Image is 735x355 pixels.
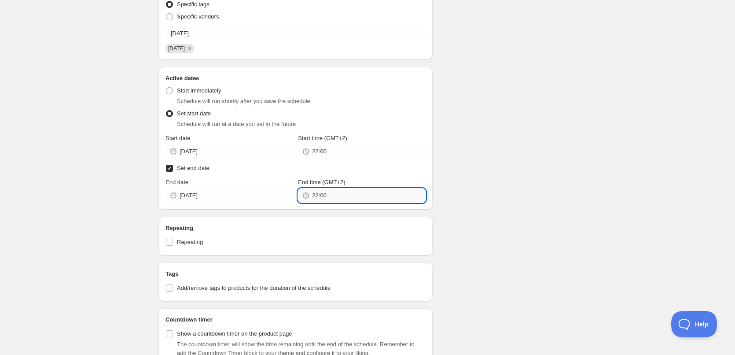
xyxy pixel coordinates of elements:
span: Start date [165,135,190,141]
span: Set start date [177,110,211,117]
span: End date [165,179,188,185]
h2: Countdown timer [165,315,426,324]
span: Set end date [177,165,209,171]
span: Start time (GMT+2) [298,135,347,141]
span: 18/09/2025 [168,45,185,52]
span: Specific tags [177,1,209,7]
span: Schedule will run at a date you set in the future [177,121,296,127]
iframe: Toggle Customer Support [671,311,717,337]
span: Start immediately [177,87,221,94]
h2: Active dates [165,74,426,83]
span: Add/remove tags to products for the duration of the schedule [177,285,331,291]
span: Specific vendors [177,13,219,20]
h2: Repeating [165,224,426,233]
span: Repeating [177,239,203,245]
button: Remove 18/09/2025 [186,44,194,52]
h2: Tags [165,270,426,278]
span: Show a countdown timer on the product page [177,330,292,337]
span: Schedule will run shortly after you save the schedule [177,98,310,104]
span: End time (GMT+2) [298,179,345,185]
